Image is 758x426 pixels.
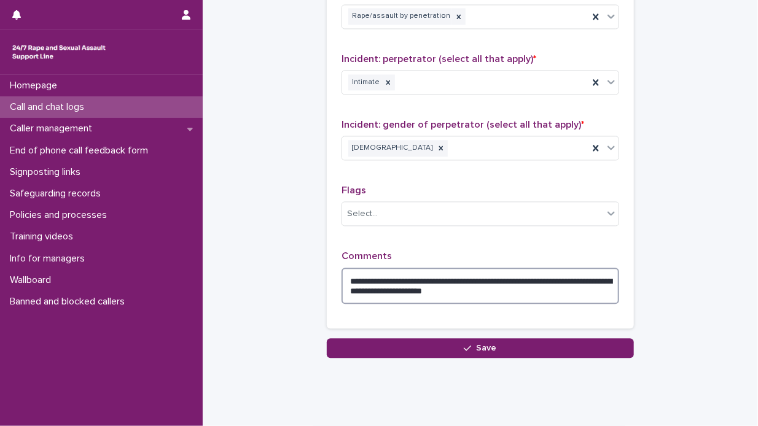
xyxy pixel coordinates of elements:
p: Homepage [5,80,67,91]
p: End of phone call feedback form [5,145,158,157]
div: Rape/assault by penetration [348,8,452,25]
p: Safeguarding records [5,188,111,199]
div: Intimate [348,74,381,91]
span: Incident: perpetrator (select all that apply) [342,54,536,64]
p: Policies and processes [5,209,117,221]
p: Wallboard [5,274,61,286]
span: Flags [342,185,366,195]
p: Info for managers [5,253,95,265]
img: rhQMoQhaT3yELyF149Cw [10,40,108,64]
p: Banned and blocked callers [5,296,135,308]
div: [DEMOGRAPHIC_DATA] [348,140,434,157]
p: Signposting links [5,166,90,178]
span: Comments [342,251,392,261]
button: Save [327,338,634,358]
p: Training videos [5,231,83,242]
span: Save [477,344,497,352]
div: Select... [347,207,378,220]
p: Call and chat logs [5,101,94,113]
span: Incident: gender of perpetrator (select all that apply) [342,120,584,130]
p: Caller management [5,123,102,134]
